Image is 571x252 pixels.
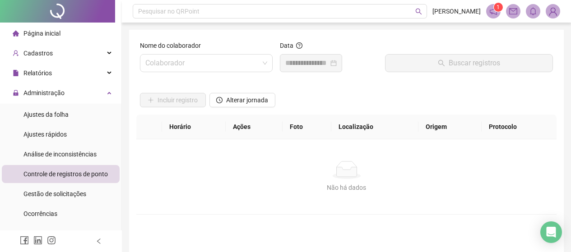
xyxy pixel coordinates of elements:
span: lock [13,90,19,96]
span: Ajustes rápidos [23,131,67,138]
span: Análise de inconsistências [23,151,97,158]
span: Cadastros [23,50,53,57]
th: Localização [331,115,418,139]
button: Incluir registro [140,93,206,107]
span: Página inicial [23,30,60,37]
span: Controle de registros de ponto [23,170,108,178]
span: linkedin [33,236,42,245]
span: bell [529,7,537,15]
button: Alterar jornada [209,93,275,107]
span: Ajustes da folha [23,111,69,118]
span: home [13,30,19,37]
span: file [13,70,19,76]
span: left [96,238,102,244]
span: Validar protocolo [23,230,72,237]
th: Protocolo [482,115,557,139]
span: facebook [20,236,29,245]
span: mail [509,7,517,15]
th: Horário [162,115,226,139]
div: Open Intercom Messenger [540,221,562,243]
th: Origem [418,115,482,139]
span: search [415,8,422,15]
span: instagram [47,236,56,245]
span: 1 [497,4,500,10]
a: Alterar jornada [209,97,275,105]
span: user-add [13,50,19,56]
span: Administração [23,89,65,96]
span: clock-circle [216,97,223,103]
div: Não há dados [147,183,546,192]
span: Data [280,42,293,49]
span: [PERSON_NAME] [432,6,481,16]
th: Ações [226,115,283,139]
span: Alterar jornada [226,95,268,105]
sup: 1 [494,3,503,12]
span: notification [489,7,497,15]
span: Ocorrências [23,210,57,217]
button: Buscar registros [385,54,553,72]
span: Gestão de solicitações [23,190,86,197]
span: question-circle [296,42,302,49]
img: 85830 [546,5,560,18]
label: Nome do colaborador [140,41,207,50]
th: Foto [283,115,331,139]
span: Relatórios [23,69,52,77]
